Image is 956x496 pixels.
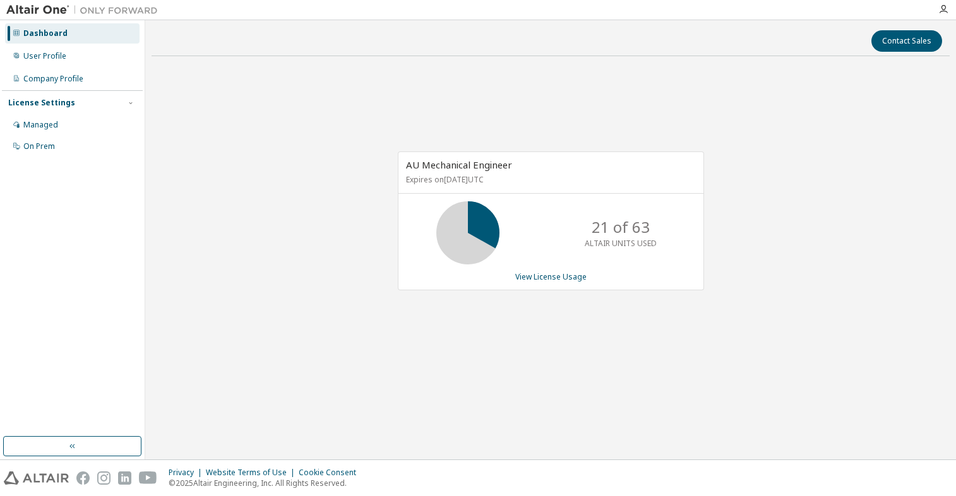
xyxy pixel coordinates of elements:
[169,468,206,478] div: Privacy
[23,51,66,61] div: User Profile
[585,238,657,249] p: ALTAIR UNITS USED
[139,471,157,485] img: youtube.svg
[871,30,942,52] button: Contact Sales
[592,216,650,238] p: 21 of 63
[118,471,131,485] img: linkedin.svg
[76,471,90,485] img: facebook.svg
[23,28,68,38] div: Dashboard
[4,471,69,485] img: altair_logo.svg
[6,4,164,16] img: Altair One
[169,478,364,488] p: © 2025 Altair Engineering, Inc. All Rights Reserved.
[406,158,512,171] span: AU Mechanical Engineer
[406,174,693,185] p: Expires on [DATE] UTC
[515,271,587,282] a: View License Usage
[23,120,58,130] div: Managed
[299,468,364,478] div: Cookie Consent
[206,468,299,478] div: Website Terms of Use
[97,471,111,485] img: instagram.svg
[8,98,75,108] div: License Settings
[23,141,55,151] div: On Prem
[23,74,83,84] div: Company Profile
